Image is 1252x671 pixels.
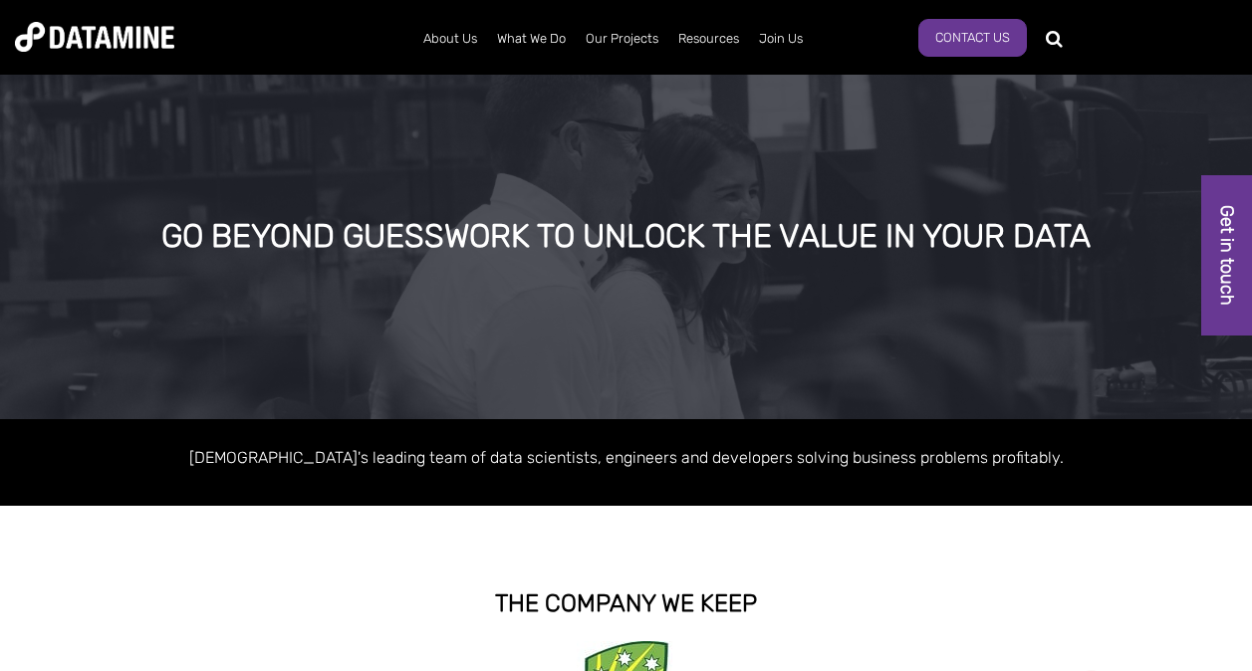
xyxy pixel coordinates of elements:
strong: THE COMPANY WE KEEP [495,589,757,617]
a: About Us [413,13,487,65]
a: Get in touch [1201,175,1252,335]
p: [DEMOGRAPHIC_DATA]'s leading team of data scientists, engineers and developers solving business p... [59,444,1194,471]
a: Our Projects [576,13,668,65]
a: Join Us [749,13,813,65]
a: Resources [668,13,749,65]
a: What We Do [487,13,576,65]
div: GO BEYOND GUESSWORK TO UNLOCK THE VALUE IN YOUR DATA [150,219,1101,255]
a: Contact Us [918,19,1027,57]
img: Datamine [15,22,174,52]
